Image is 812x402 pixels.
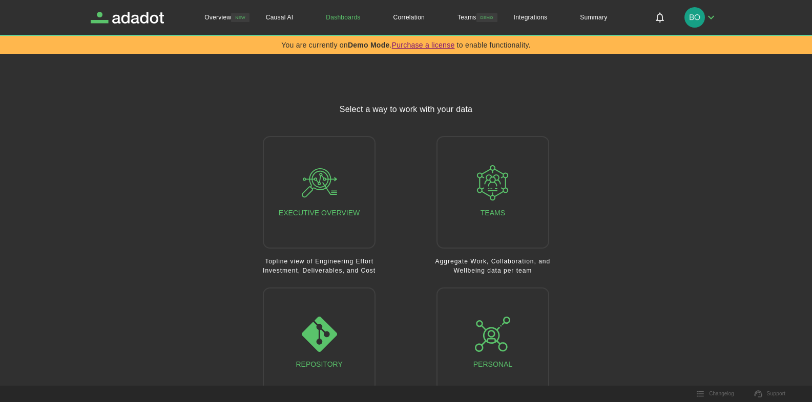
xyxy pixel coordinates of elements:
p: Topline view of Engineering Effort Investment, Deliverables, and Cost [251,257,387,275]
a: Purchase a license [392,41,455,49]
a: Adadot Homepage [91,12,164,24]
button: Changelog [691,386,740,401]
button: Repository [263,287,376,400]
p: Aggregate Work, Collaboration, and Wellbeing data per team [425,257,561,275]
img: bob42 [684,7,705,28]
button: Executive Overview [263,136,376,249]
div: You are currently on . to enable functionality. [281,41,531,49]
button: Personal [436,287,549,400]
div: Executive Overview [279,165,360,219]
a: Support [748,386,792,401]
strong: Demo Mode [348,41,390,49]
button: Teams [436,136,549,249]
div: Personal [473,317,512,371]
h1: Select a way to work with your data [340,103,473,116]
div: Teams [475,165,510,219]
button: bob42 [680,4,721,31]
button: Notifications [648,5,672,30]
div: Repository [296,317,342,371]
